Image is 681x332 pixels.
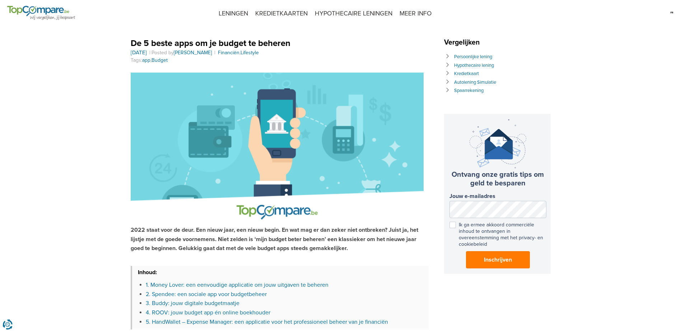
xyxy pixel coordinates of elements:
img: apps [131,73,424,226]
strong: 2022 staat voor de deur. Een nieuw jaar, een nieuw begin. En wat mag er dan zeker niet ontbreken?... [131,226,418,252]
a: 4. ROOV: jouw budget app én online boekhouder [146,309,270,316]
label: Ik ga ermee akkoord commerciële inhoud te ontvangen in overeenstemming met het privacy- en cookie... [449,222,546,248]
a: 2. Spendee: een sociale app voor budgetbeheer [146,291,267,298]
span: Vergelijken [444,38,483,47]
label: Jouw e-mailadres [449,193,546,200]
a: [DATE] [131,50,147,56]
a: Hypothecaire lening [454,63,494,68]
a: 3. Buddy: jouw digitale budgetmaatje [146,300,239,307]
button: Inschrijven [466,251,530,268]
a: Kredietkaart [454,71,479,77]
h3: Ontvang onze gratis tips om geld te besparen [449,170,546,188]
a: Autolening Simulatie [454,79,496,85]
time: [DATE] [131,49,147,56]
a: Budget [151,57,168,63]
h3: Inhoud: [132,266,429,278]
a: 1. Money Lover: een eenvoudige applicatie om jouw uitgaven te beheren [146,281,328,289]
a: Financiën [218,50,239,56]
a: app [142,57,150,63]
img: newsletter [470,119,526,169]
img: fr.svg [670,7,674,18]
a: Persoonlijke lening [454,54,492,60]
span: Posted by [151,50,213,56]
span: | [213,50,216,56]
a: [PERSON_NAME] [174,50,212,56]
span: | [148,50,151,56]
a: Spaarrekening [454,88,484,93]
span: Inschrijven [484,255,512,264]
a: Lifestyle [241,50,259,56]
header: , Tags: , [131,38,429,64]
a: 5. HandWallet – Expense Manager: een applicatie voor het professioneel beheer van je financiën [146,318,388,326]
h1: De 5 beste apps om je budget te beheren [131,38,429,49]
